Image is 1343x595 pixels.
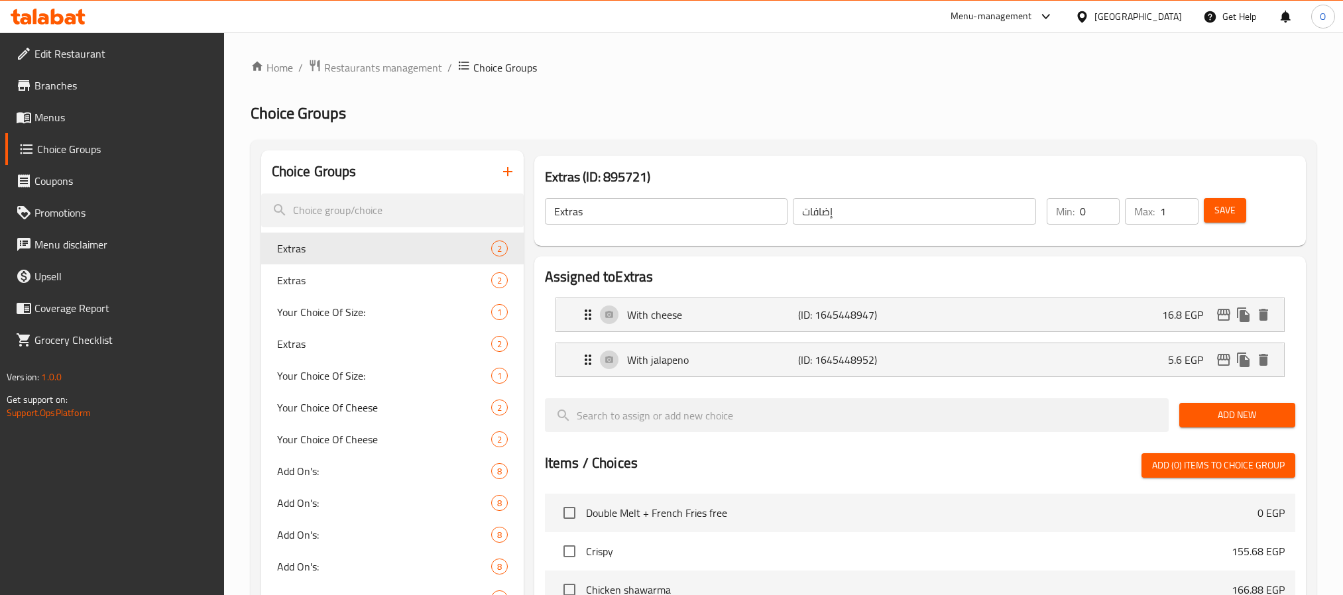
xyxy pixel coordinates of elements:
[491,559,508,574] div: Choices
[298,60,303,76] li: /
[491,241,508,256] div: Choices
[798,307,912,323] p: (ID: 1645448947)
[586,505,1257,521] span: Double Melt + French Fries free
[7,404,91,421] a: Support.OpsPlatform
[556,298,1284,331] div: Expand
[545,166,1295,188] h3: Extras (ID: 895721)
[272,162,357,182] h2: Choice Groups
[491,304,508,320] div: Choices
[277,272,491,288] span: Extras
[1204,198,1246,223] button: Save
[324,60,442,76] span: Restaurants management
[447,60,452,76] li: /
[1168,352,1214,368] p: 5.6 EGP
[1234,350,1254,370] button: duplicate
[492,465,507,478] span: 8
[1179,403,1295,427] button: Add New
[277,336,491,352] span: Extras
[491,495,508,511] div: Choices
[492,529,507,541] span: 8
[491,336,508,352] div: Choices
[5,229,224,260] a: Menu disclaimer
[492,497,507,510] span: 8
[492,402,507,414] span: 2
[1214,202,1236,219] span: Save
[545,267,1295,287] h2: Assigned to Extras
[545,292,1295,337] li: Expand
[492,561,507,573] span: 8
[5,324,224,356] a: Grocery Checklist
[492,306,507,319] span: 1
[491,431,508,447] div: Choices
[586,543,1232,559] span: Crispy
[492,274,507,287] span: 2
[277,559,491,574] span: Add On's:
[492,243,507,255] span: 2
[951,9,1032,25] div: Menu-management
[261,551,524,582] div: Add On's:8
[545,453,638,473] h2: Items / Choices
[5,260,224,292] a: Upsell
[491,463,508,479] div: Choices
[555,499,583,527] span: Select choice
[1141,453,1295,478] button: Add (0) items to choice group
[7,368,39,386] span: Version:
[1254,305,1273,325] button: delete
[1162,307,1214,323] p: 16.8 EGP
[277,304,491,320] span: Your Choice Of Size:
[556,343,1284,376] div: Expand
[1320,9,1326,24] span: O
[261,328,524,360] div: Extras2
[34,78,213,93] span: Branches
[308,59,442,76] a: Restaurants management
[5,197,224,229] a: Promotions
[491,527,508,543] div: Choices
[277,241,491,256] span: Extras
[492,370,507,382] span: 1
[261,455,524,487] div: Add On's:8
[545,337,1295,382] li: Expand
[555,537,583,565] span: Select choice
[7,391,68,408] span: Get support on:
[261,264,524,296] div: Extras2
[34,268,213,284] span: Upsell
[5,133,224,165] a: Choice Groups
[34,237,213,252] span: Menu disclaimer
[627,352,798,368] p: With jalapeno
[251,60,293,76] a: Home
[491,368,508,384] div: Choices
[261,193,524,227] input: search
[492,433,507,446] span: 2
[1254,350,1273,370] button: delete
[1094,9,1182,24] div: [GEOGRAPHIC_DATA]
[261,233,524,264] div: Extras2
[251,98,346,128] span: Choice Groups
[798,352,912,368] p: (ID: 1645448952)
[1232,543,1285,559] p: 155.68 EGP
[1214,350,1234,370] button: edit
[277,431,491,447] span: Your Choice Of Cheese
[277,495,491,511] span: Add On's:
[491,400,508,415] div: Choices
[277,527,491,543] span: Add On's:
[37,141,213,157] span: Choice Groups
[34,205,213,221] span: Promotions
[41,368,62,386] span: 1.0.0
[1190,407,1285,423] span: Add New
[5,38,224,70] a: Edit Restaurant
[277,400,491,415] span: Your Choice Of Cheese
[627,307,798,323] p: With cheese
[261,423,524,455] div: Your Choice Of Cheese2
[34,173,213,189] span: Coupons
[5,292,224,324] a: Coverage Report
[473,60,537,76] span: Choice Groups
[1257,505,1285,521] p: 0 EGP
[261,487,524,519] div: Add On's:8
[251,59,1316,76] nav: breadcrumb
[34,109,213,125] span: Menus
[261,360,524,392] div: Your Choice Of Size:1
[34,332,213,348] span: Grocery Checklist
[34,46,213,62] span: Edit Restaurant
[261,296,524,328] div: Your Choice Of Size:1
[1214,305,1234,325] button: edit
